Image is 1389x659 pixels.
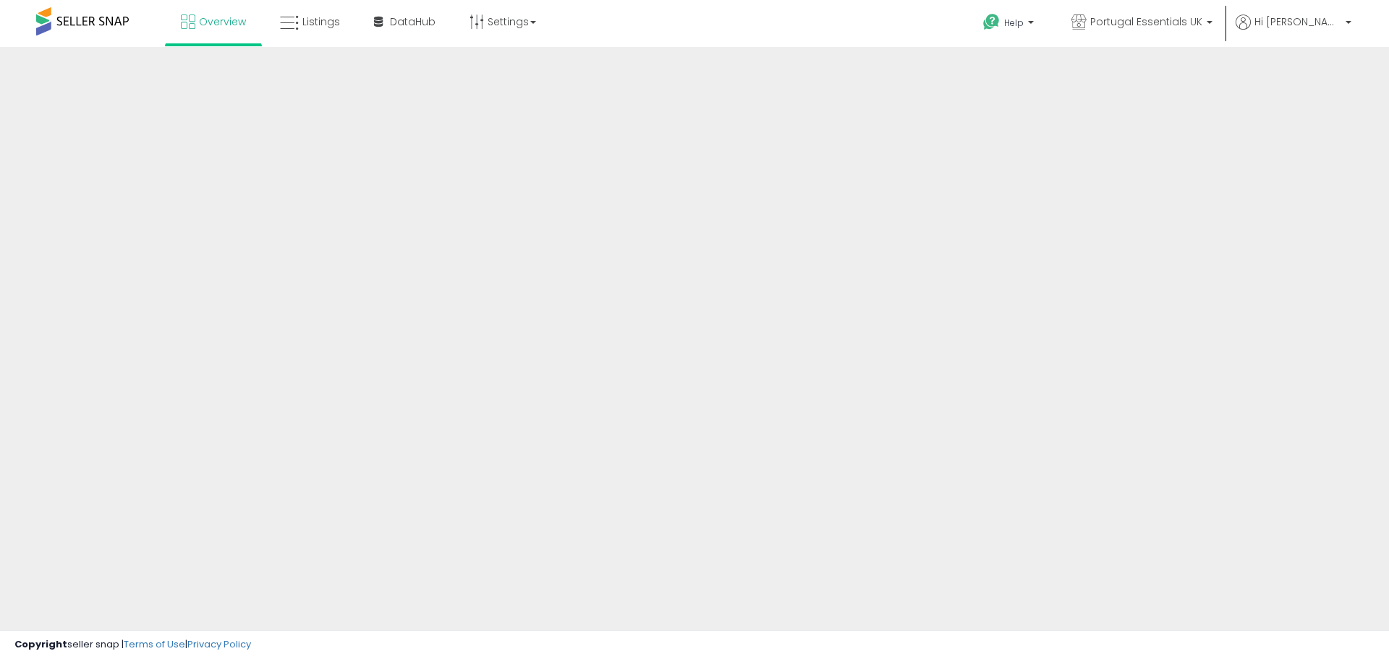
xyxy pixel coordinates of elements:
[199,14,246,29] span: Overview
[972,2,1048,47] a: Help
[1004,17,1024,29] span: Help
[1236,14,1351,47] a: Hi [PERSON_NAME]
[1254,14,1341,29] span: Hi [PERSON_NAME]
[14,637,67,651] strong: Copyright
[302,14,340,29] span: Listings
[124,637,185,651] a: Terms of Use
[1090,14,1202,29] span: Portugal Essentials UK
[187,637,251,651] a: Privacy Policy
[390,14,436,29] span: DataHub
[982,13,1001,31] i: Get Help
[14,638,251,652] div: seller snap | |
